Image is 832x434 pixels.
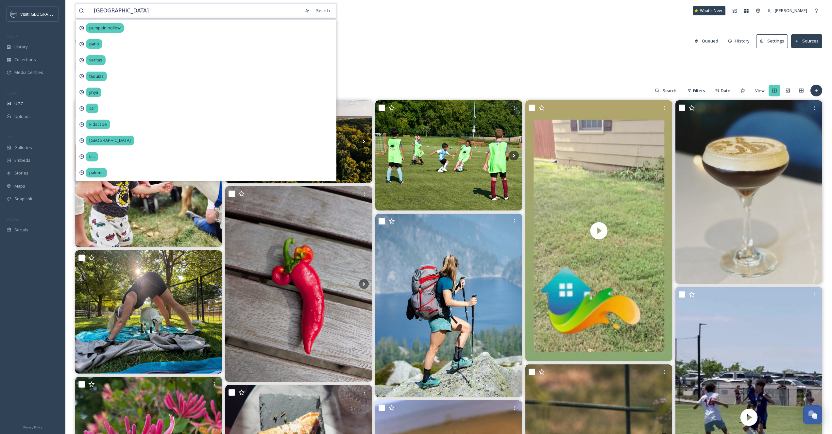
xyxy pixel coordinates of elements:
[675,100,822,284] img: It’s almost that time again 🎃🍁🍸 Start getting excited, fall freaks ✨Spice Gourd✨ espresso martini...
[86,136,134,145] span: [GEOGRAPHIC_DATA]
[86,104,98,113] span: car
[91,4,301,18] input: Search your library
[75,100,222,247] img: We had so much fun taking Ruairi and some of the goats to the Irene H. Ruiz branch of the kclibra...
[721,88,730,94] span: Date
[14,69,43,75] span: Media Centres
[75,88,94,94] span: 1.1k posts
[14,144,32,151] span: Galleries
[86,23,124,33] span: pumpkin hollow
[755,88,766,94] span: View:
[14,196,32,202] span: SnapLink
[14,44,27,50] span: Library
[86,39,102,49] span: patio
[525,100,672,361] img: thumbnail
[725,35,753,47] button: History
[693,6,725,15] a: What's New
[764,4,810,17] a: [PERSON_NAME]
[86,55,106,65] span: veritas
[659,84,681,97] input: Search
[756,34,788,48] button: Settings
[86,168,107,177] span: paloma
[7,217,20,222] span: SOCIALS
[86,88,101,97] span: jinya
[691,35,725,47] a: Queued
[693,88,705,94] span: Filters
[86,72,107,81] span: taquiza
[14,227,28,233] span: Socials
[791,34,822,48] button: Sources
[23,425,42,429] span: Privacy Policy
[14,101,23,107] span: UGC
[14,157,30,163] span: Embeds
[375,214,522,397] img: follow us: hikinglover85 Hiking clears the path for dreams. #hiking #Americatravel #California #N...
[313,4,333,17] div: Search
[225,186,372,382] img: Chilis - Chilis - Chilis 🌶️🌶️🌶️ Lustige, milde und scharfe Chilis... Langsam werden alle reif. Si...
[14,113,31,120] span: Uploads
[86,152,98,161] span: las
[7,91,21,95] span: COLLECT
[7,134,22,139] span: WIDGETS
[86,120,110,129] span: kidscape
[10,11,17,17] img: c3es6xdrejuflcaqpovn.png
[20,11,71,17] span: Visit [GEOGRAPHIC_DATA]
[525,100,672,361] video: Painting the entire house on the outside 7008 ALABASTER Alabasterwash paint on the front bricks o...
[691,35,722,47] button: Queued
[7,34,18,39] span: MEDIA
[756,34,791,48] a: Settings
[75,250,222,373] img: Weekends in Overland Park are what you make them... find your calm 🧘‍♀️ or bring on the fun 🐐 ! E...
[14,170,28,176] span: Stories
[803,405,822,424] button: Open Chat
[725,35,756,47] a: History
[14,57,36,63] span: Collections
[14,183,25,189] span: Maps
[23,423,42,431] a: Privacy Policy
[375,100,522,210] img: ⚽️ Future stars in the making! Are your little ones signed up for Pre-Comp yet? 🌟 #overlandpark #...
[775,8,807,13] span: [PERSON_NAME]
